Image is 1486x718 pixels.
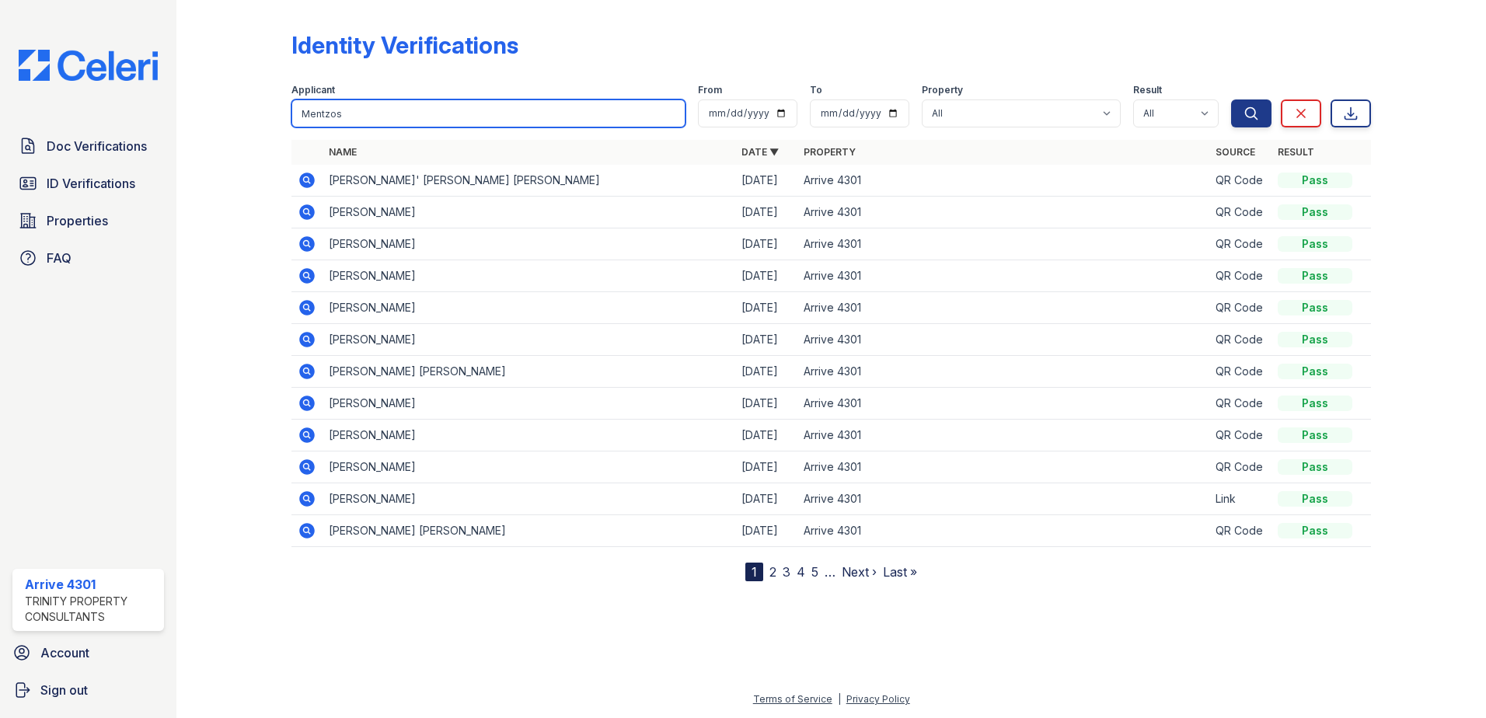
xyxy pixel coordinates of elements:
[735,197,797,228] td: [DATE]
[797,388,1210,420] td: Arrive 4301
[323,197,735,228] td: [PERSON_NAME]
[6,50,170,81] img: CE_Logo_Blue-a8612792a0a2168367f1c8372b55b34899dd931a85d93a1a3d3e32e68fde9ad4.png
[6,637,170,668] a: Account
[1209,388,1271,420] td: QR Code
[1209,515,1271,547] td: QR Code
[25,594,158,625] div: Trinity Property Consultants
[323,483,735,515] td: [PERSON_NAME]
[698,84,722,96] label: From
[1278,364,1352,379] div: Pass
[1209,260,1271,292] td: QR Code
[745,563,763,581] div: 1
[1209,197,1271,228] td: QR Code
[735,388,797,420] td: [DATE]
[25,575,158,594] div: Arrive 4301
[1278,146,1314,158] a: Result
[12,242,164,274] a: FAQ
[735,324,797,356] td: [DATE]
[783,564,790,580] a: 3
[804,146,856,158] a: Property
[735,515,797,547] td: [DATE]
[735,292,797,324] td: [DATE]
[825,563,835,581] span: …
[1278,523,1352,538] div: Pass
[797,197,1210,228] td: Arrive 4301
[1209,324,1271,356] td: QR Code
[323,260,735,292] td: [PERSON_NAME]
[735,165,797,197] td: [DATE]
[323,451,735,483] td: [PERSON_NAME]
[291,31,518,59] div: Identity Verifications
[1209,420,1271,451] td: QR Code
[797,292,1210,324] td: Arrive 4301
[1278,300,1352,315] div: Pass
[1278,459,1352,475] div: Pass
[1209,165,1271,197] td: QR Code
[810,84,822,96] label: To
[1278,396,1352,411] div: Pass
[797,564,805,580] a: 4
[735,420,797,451] td: [DATE]
[741,146,779,158] a: Date ▼
[1278,491,1352,507] div: Pass
[753,693,832,705] a: Terms of Service
[6,674,170,706] a: Sign out
[735,228,797,260] td: [DATE]
[1209,228,1271,260] td: QR Code
[323,324,735,356] td: [PERSON_NAME]
[1209,292,1271,324] td: QR Code
[291,99,685,127] input: Search by name or phone number
[291,84,335,96] label: Applicant
[797,165,1210,197] td: Arrive 4301
[1133,84,1162,96] label: Result
[797,228,1210,260] td: Arrive 4301
[323,292,735,324] td: [PERSON_NAME]
[797,483,1210,515] td: Arrive 4301
[323,515,735,547] td: [PERSON_NAME] [PERSON_NAME]
[1209,356,1271,388] td: QR Code
[323,420,735,451] td: [PERSON_NAME]
[1278,332,1352,347] div: Pass
[12,131,164,162] a: Doc Verifications
[323,228,735,260] td: [PERSON_NAME]
[47,249,72,267] span: FAQ
[797,420,1210,451] td: Arrive 4301
[842,564,877,580] a: Next ›
[1278,173,1352,188] div: Pass
[735,451,797,483] td: [DATE]
[735,260,797,292] td: [DATE]
[811,564,818,580] a: 5
[922,84,963,96] label: Property
[323,356,735,388] td: [PERSON_NAME] [PERSON_NAME]
[40,681,88,699] span: Sign out
[1216,146,1255,158] a: Source
[329,146,357,158] a: Name
[1278,427,1352,443] div: Pass
[1278,268,1352,284] div: Pass
[769,564,776,580] a: 2
[323,165,735,197] td: [PERSON_NAME]' [PERSON_NAME] [PERSON_NAME]
[1209,451,1271,483] td: QR Code
[838,693,841,705] div: |
[735,356,797,388] td: [DATE]
[797,324,1210,356] td: Arrive 4301
[323,388,735,420] td: [PERSON_NAME]
[797,356,1210,388] td: Arrive 4301
[846,693,910,705] a: Privacy Policy
[1278,236,1352,252] div: Pass
[40,643,89,662] span: Account
[47,211,108,230] span: Properties
[12,205,164,236] a: Properties
[797,515,1210,547] td: Arrive 4301
[797,260,1210,292] td: Arrive 4301
[1278,204,1352,220] div: Pass
[883,564,917,580] a: Last »
[47,137,147,155] span: Doc Verifications
[735,483,797,515] td: [DATE]
[797,451,1210,483] td: Arrive 4301
[1209,483,1271,515] td: Link
[47,174,135,193] span: ID Verifications
[12,168,164,199] a: ID Verifications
